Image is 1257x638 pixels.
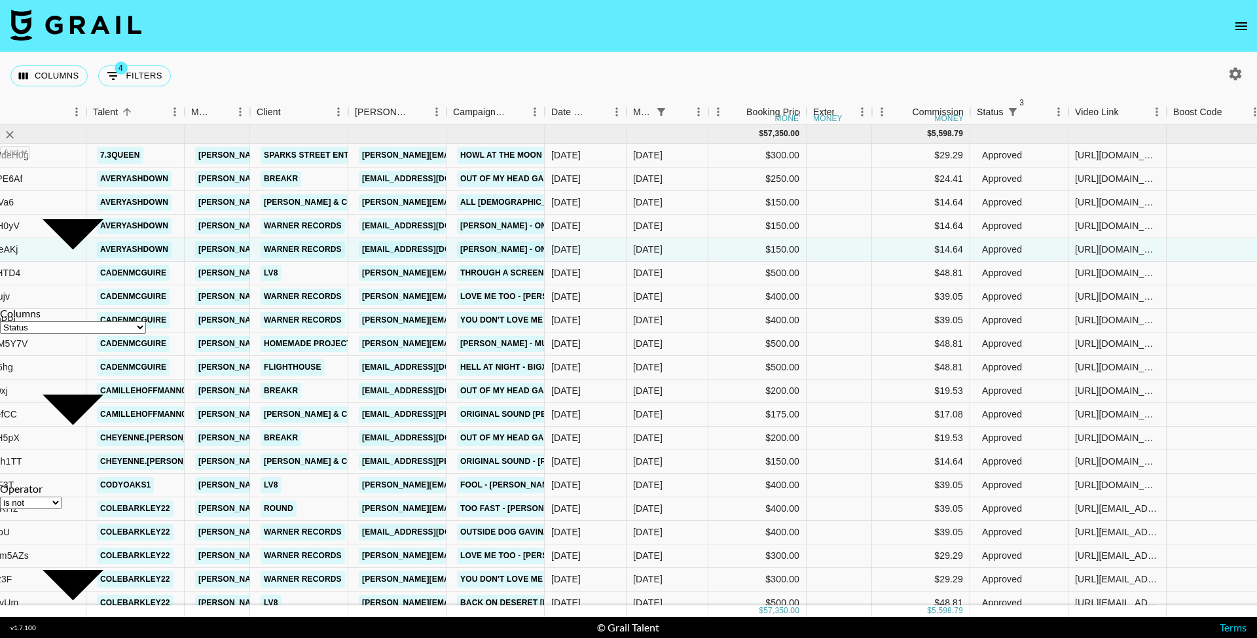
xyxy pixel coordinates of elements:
button: Menu [852,102,872,122]
div: https://www.tiktok.com/@cole.barkley22/video/7534794235640319263?is_from_webapp=1&sender_device=p... [1075,502,1159,515]
span: approved [977,150,1027,160]
div: 1 active filter [652,103,670,121]
a: [PERSON_NAME][EMAIL_ADDRESS][DOMAIN_NAME] [195,595,409,611]
a: [PERSON_NAME][EMAIL_ADDRESS][PERSON_NAME][DOMAIN_NAME] [359,289,640,305]
div: Booking Price [746,99,804,125]
span: approved [977,315,1027,325]
div: $300.00 [708,544,807,568]
a: Sparks Street Entertainment LLC [261,147,422,164]
div: $150.00 [708,215,807,238]
div: 8/19/2025 [551,172,581,185]
button: Menu [1049,102,1068,122]
a: Howl At The Moon [PERSON_NAME] & [PERSON_NAME] [457,147,692,164]
div: $24.41 [872,168,970,191]
div: https://www.tiktok.com/@averyashdown/photo/7541482185946123550 [1075,196,1159,209]
div: 8/19/2025 [551,431,581,444]
span: approved [977,338,1027,349]
a: [EMAIL_ADDRESS][DOMAIN_NAME] [359,359,505,376]
button: Menu [1147,102,1167,122]
div: $400.00 [708,521,807,544]
div: 8/5/2025 [551,337,581,350]
a: [PERSON_NAME] - MUSIC FOR THE SOUL [457,336,626,352]
span: approved [977,480,1027,490]
div: Aug '25 [633,384,663,397]
div: $400.00 [708,474,807,497]
span: approved [977,244,1027,255]
div: Aug '25 [633,290,663,303]
a: [PERSON_NAME][EMAIL_ADDRESS][DOMAIN_NAME] [359,477,572,493]
span: approved [977,574,1027,584]
a: [PERSON_NAME] - Only [DEMOGRAPHIC_DATA] [457,218,653,234]
a: Outside Dog GavinAdcockMusic [457,524,608,541]
div: $14.64 [872,191,970,215]
div: money [775,115,805,122]
div: Talent [93,99,118,125]
a: Warner Records [261,312,345,328]
a: [PERSON_NAME] & Co LLC [261,194,374,211]
div: 8/20/2025 [551,455,581,468]
a: Out Of My Head GarrettHornbuckleMusic [457,171,657,187]
div: Manager [185,99,250,125]
div: https://www.tiktok.com/@codyoaks1/photo/7534777911442722079 [1075,478,1159,491]
div: 8/22/2025 [551,219,581,232]
a: Warner Records [261,218,345,234]
a: [PERSON_NAME][EMAIL_ADDRESS][DOMAIN_NAME] [359,501,572,517]
div: $39.05 [872,309,970,332]
div: Aug '25 [633,313,663,327]
a: Warner Records [261,289,345,305]
button: Sort [409,103,427,121]
div: Aug '25 [633,549,663,562]
div: $175.00 [708,403,807,427]
div: 8/19/2025 [551,196,581,209]
div: © Grail Talent [597,621,659,634]
div: Campaign (Type) [453,99,507,125]
button: Sort [834,103,852,121]
div: Aug '25 [633,573,663,586]
div: $39.05 [872,521,970,544]
a: [PERSON_NAME][EMAIL_ADDRESS][DOMAIN_NAME] [195,359,409,376]
a: cheyenne.[PERSON_NAME] [97,430,217,446]
div: 8/7/2025 [551,290,581,303]
a: [PERSON_NAME][EMAIL_ADDRESS][DOMAIN_NAME] [195,430,409,446]
a: Fool - [PERSON_NAME] [PERSON_NAME] [457,477,630,493]
div: $200.00 [708,380,807,403]
a: Breakr [261,430,301,446]
div: https://www.tiktok.com/@cadenmcguire/video/7541187243264724238?is_from_webapp=1&sender_device=pc&... [1075,361,1159,374]
a: original sound [PERSON_NAME] [457,406,603,423]
div: 8/26/2025 [551,243,581,256]
button: Sort [894,103,912,121]
span: approved [977,291,1027,302]
a: [PERSON_NAME][EMAIL_ADDRESS][PERSON_NAME][DOMAIN_NAME] [359,571,640,588]
a: [PERSON_NAME][EMAIL_ADDRESS][DOMAIN_NAME] [195,241,409,258]
div: https://www.tiktok.com/@cadenmcguire/video/7540363030861843726?is_from_webapp=1&sender_device=pc&... [1075,313,1159,327]
a: LV8 [261,477,282,493]
a: Homemade Projects (Atlantic Music Group) [261,336,467,352]
div: 3 active filters [1004,103,1022,121]
span: approved [977,550,1027,561]
a: Flighthouse [261,359,325,376]
div: Aug '25 [633,337,663,350]
span: approved [977,409,1027,419]
div: Booker [348,99,446,125]
div: $250.00 [708,168,807,191]
div: 8/15/2025 [551,149,581,162]
span: approved [977,503,1027,514]
a: Through a Screen [PERSON_NAME] [457,265,617,281]
button: Menu [708,102,728,122]
a: [PERSON_NAME][EMAIL_ADDRESS][DOMAIN_NAME] [195,289,409,305]
button: Menu [67,102,86,122]
div: 8/7/2025 [551,549,581,562]
button: Sort [589,103,607,121]
a: Out Of My Head GarrettHornbuckleMusic [457,430,657,446]
a: [PERSON_NAME][EMAIL_ADDRESS][DOMAIN_NAME] [359,147,572,164]
button: Sort [507,103,525,121]
div: $400.00 [708,497,807,521]
div: https://www.tiktok.com/@cheyenne.ewing/video/7541846884055403806 [1075,455,1159,468]
div: $ [759,605,763,616]
div: 8/20/2025 [551,596,581,609]
div: money [813,115,843,122]
div: 8/5/2025 [551,502,581,515]
a: Love Me Too - [PERSON_NAME] Fremont & CCREV [457,289,674,305]
button: Sort [212,103,230,121]
a: [PERSON_NAME][EMAIL_ADDRESS][DOMAIN_NAME] [195,501,409,517]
